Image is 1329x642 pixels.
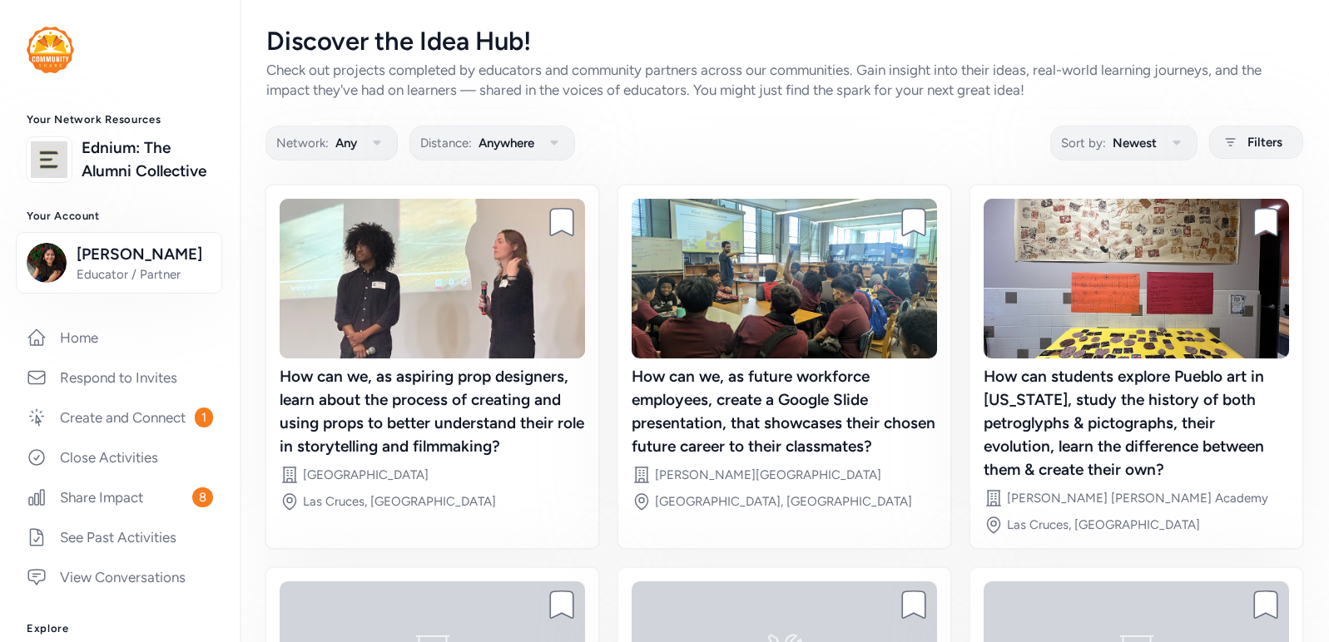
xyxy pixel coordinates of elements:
[13,319,226,356] a: Home
[420,133,472,153] span: Distance:
[77,243,211,266] span: [PERSON_NAME]
[632,199,937,358] img: image
[1247,132,1282,152] span: Filters
[479,133,534,153] span: Anywhere
[82,136,213,183] a: Ednium: The Alumni Collective
[13,559,226,595] a: View Conversations
[265,126,398,160] button: Network:Any
[280,199,585,358] img: image
[27,210,213,223] h3: Your Account
[13,359,226,396] a: Respond to Invites
[16,232,222,294] button: [PERSON_NAME]Educator / Partner
[1061,133,1106,153] span: Sort by:
[192,487,213,507] span: 8
[13,439,226,476] a: Close Activities
[1007,490,1268,506] div: [PERSON_NAME] [PERSON_NAME] Academy
[632,365,937,458] div: How can we, as future workforce employees, create a Google Slide presentation, that showcases the...
[27,27,74,73] img: logo
[13,399,226,436] a: Create and Connect1
[1050,126,1198,160] button: Sort by:Newest
[303,467,429,483] div: [GEOGRAPHIC_DATA]
[303,493,496,510] div: Las Cruces, [GEOGRAPHIC_DATA]
[31,141,67,178] img: logo
[984,199,1289,358] img: image
[1113,133,1157,153] span: Newest
[266,27,1302,57] div: Discover the Idea Hub!
[77,266,211,283] span: Educator / Partner
[276,133,329,153] span: Network:
[195,407,213,427] span: 1
[27,113,213,126] h3: Your Network Resources
[335,133,357,153] span: Any
[984,365,1289,481] div: How can students explore Pueblo art in [US_STATE], study the history of both petroglyphs & pictog...
[409,126,575,160] button: Distance:Anywhere
[1007,516,1200,533] div: Las Cruces, [GEOGRAPHIC_DATA]
[27,622,213,635] h3: Explore
[266,60,1302,100] div: Check out projects completed by educators and community partners across our communities. Gain ins...
[13,519,226,556] a: See Past Activities
[280,365,585,458] div: How can we, as aspiring prop designers, learn about the process of creating and using props to be...
[655,467,881,483] div: [PERSON_NAME][GEOGRAPHIC_DATA]
[13,479,226,516] a: Share Impact8
[655,493,912,510] div: [GEOGRAPHIC_DATA], [GEOGRAPHIC_DATA]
